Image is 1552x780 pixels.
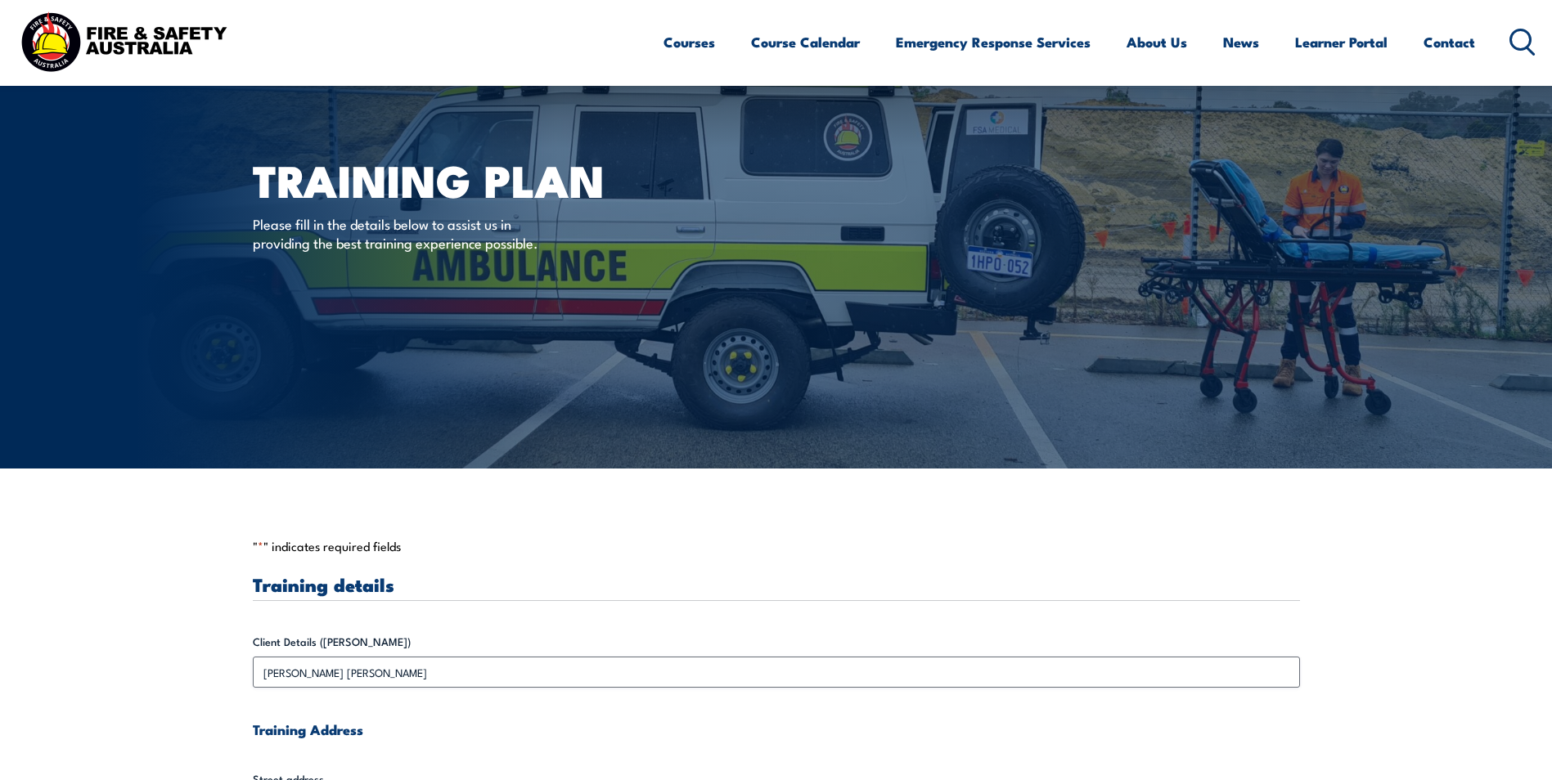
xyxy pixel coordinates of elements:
[1295,20,1388,64] a: Learner Portal
[253,634,1300,650] label: Client Details ([PERSON_NAME])
[253,538,1300,554] p: " " indicates required fields
[253,575,1300,594] h3: Training details
[896,20,1091,64] a: Emergency Response Services
[1127,20,1187,64] a: About Us
[1223,20,1259,64] a: News
[664,20,715,64] a: Courses
[253,160,657,199] h1: Training plan
[253,720,1300,738] h4: Training Address
[1424,20,1475,64] a: Contact
[253,214,551,253] p: Please fill in the details below to assist us in providing the best training experience possible.
[751,20,860,64] a: Course Calendar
